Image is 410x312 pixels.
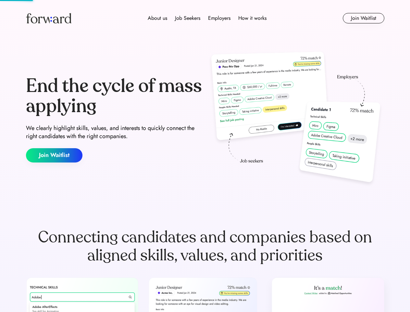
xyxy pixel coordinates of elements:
div: Employers [208,14,230,22]
div: Connecting candidates and companies based on aligned skills, values, and priorities [26,228,384,265]
div: End the cycle of mass applying [26,76,203,116]
div: Job Seekers [175,14,200,22]
div: About us [148,14,167,22]
div: How it works [238,14,267,22]
img: hero-image.png [208,49,384,189]
button: Join Waitlist [26,148,82,162]
button: Join Waitlist [343,13,384,23]
img: Forward logo [26,13,71,23]
div: We clearly highlight skills, values, and interests to quickly connect the right candidates with t... [26,124,203,140]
